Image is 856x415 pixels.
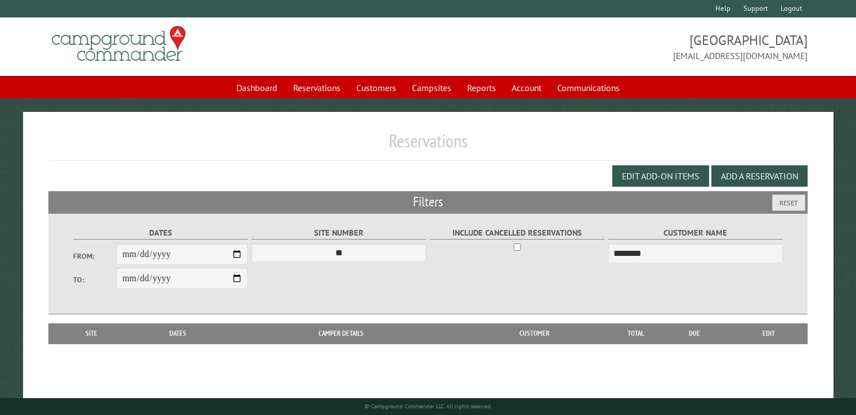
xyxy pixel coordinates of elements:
[227,323,455,344] th: Camper Details
[550,77,626,98] a: Communications
[349,77,403,98] a: Customers
[430,227,605,240] label: Include Cancelled Reservations
[48,191,808,213] h2: Filters
[405,77,458,98] a: Campsites
[460,77,503,98] a: Reports
[54,323,129,344] th: Site
[129,323,227,344] th: Dates
[48,22,189,66] img: Campground Commander
[711,165,808,187] button: Add a Reservation
[252,227,427,240] label: Site Number
[613,323,658,344] th: Total
[730,323,808,344] th: Edit
[455,323,613,344] th: Customer
[365,403,492,410] small: © Campground Commander LLC. All rights reserved.
[608,227,783,240] label: Customer Name
[73,251,117,261] label: From:
[230,77,284,98] a: Dashboard
[658,323,730,344] th: Due
[73,227,248,240] label: Dates
[48,130,808,161] h1: Reservations
[428,31,808,62] span: [GEOGRAPHIC_DATA] [EMAIL_ADDRESS][DOMAIN_NAME]
[772,195,805,211] button: Reset
[505,77,548,98] a: Account
[612,165,709,187] button: Edit Add-on Items
[286,77,347,98] a: Reservations
[73,274,117,285] label: To:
